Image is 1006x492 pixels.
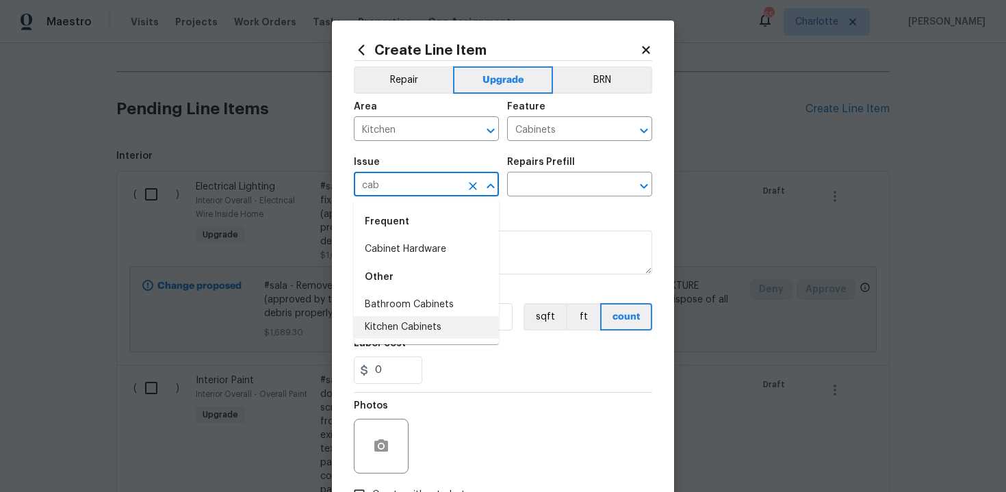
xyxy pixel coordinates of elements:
[634,177,654,196] button: Open
[354,316,499,339] li: Kitchen Cabinets
[354,238,499,261] li: Cabinet Hardware
[354,205,499,238] div: Frequent
[354,42,640,57] h2: Create Line Item
[354,261,499,294] div: Other
[463,177,482,196] button: Clear
[553,66,652,94] button: BRN
[354,294,499,316] li: Bathroom Cabinets
[507,102,545,112] h5: Feature
[566,303,600,331] button: ft
[634,121,654,140] button: Open
[453,66,554,94] button: Upgrade
[481,121,500,140] button: Open
[354,102,377,112] h5: Area
[481,177,500,196] button: Close
[354,157,380,167] h5: Issue
[354,66,453,94] button: Repair
[354,401,388,411] h5: Photos
[507,157,575,167] h5: Repairs Prefill
[524,303,566,331] button: sqft
[600,303,652,331] button: count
